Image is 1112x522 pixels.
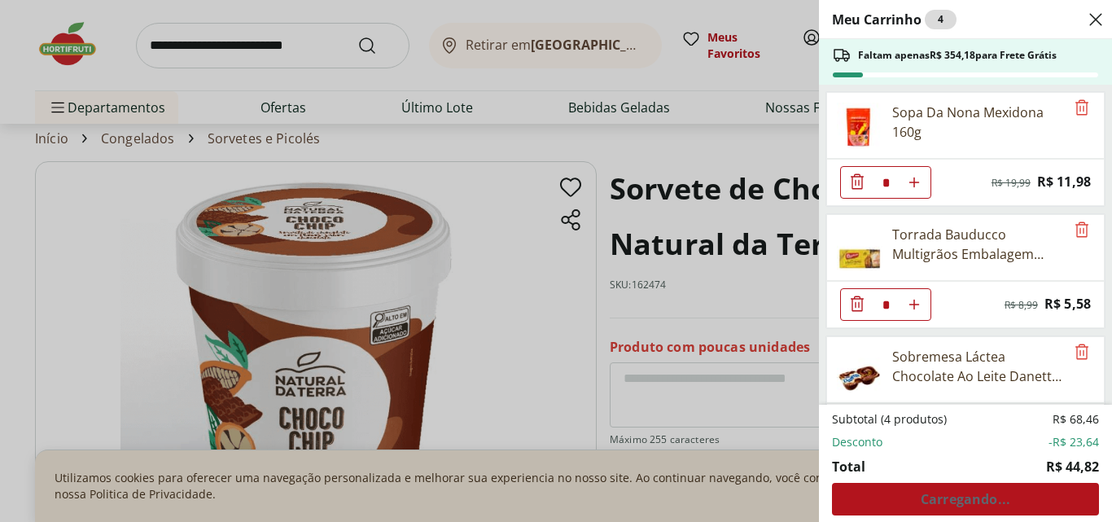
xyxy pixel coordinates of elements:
input: Quantidade Atual [873,289,898,320]
span: Total [832,457,865,476]
div: Torrada Bauducco Multigrãos Embalagem 142G [892,225,1065,264]
button: Aumentar Quantidade [898,288,930,321]
span: R$ 19,99 [992,177,1031,190]
h2: Meu Carrinho [832,10,957,29]
button: Remove [1072,343,1092,362]
div: Sopa Da Nona Mexidona 160g [892,103,1065,142]
button: Diminuir Quantidade [841,166,873,199]
span: R$ 68,46 [1053,411,1099,428]
span: R$ 44,82 [1046,457,1099,476]
img: Principal [837,225,882,270]
button: Remove [1072,221,1092,240]
div: Sobremesa Láctea Chocolate Ao Leite Danette Bandeja 180G 2 Unidades [892,347,1065,386]
input: Quantidade Atual [873,167,898,198]
button: Remove [1072,99,1092,118]
button: Diminuir Quantidade [841,288,873,321]
span: R$ 8,99 [1005,299,1038,312]
span: R$ 5,58 [1044,293,1091,315]
span: R$ 11,98 [1037,171,1091,193]
img: Principal [837,103,882,148]
span: Desconto [832,434,882,450]
img: Principal [837,347,882,393]
div: 4 [925,10,957,29]
span: -R$ 23,64 [1049,434,1099,450]
span: Subtotal (4 produtos) [832,411,947,428]
span: Faltam apenas R$ 354,18 para Frete Grátis [858,49,1057,62]
button: Aumentar Quantidade [898,166,930,199]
